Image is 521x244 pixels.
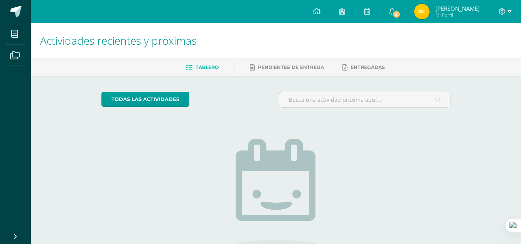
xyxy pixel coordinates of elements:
[342,61,385,74] a: Entregadas
[435,12,480,18] span: Mi Perfil
[279,92,450,107] input: Busca una actividad próxima aquí...
[250,61,324,74] a: Pendientes de entrega
[392,10,401,19] span: 5
[40,33,197,48] span: Actividades recientes y próximas
[196,64,219,70] span: Tablero
[186,61,219,74] a: Tablero
[351,64,385,70] span: Entregadas
[435,5,480,12] span: [PERSON_NAME]
[258,64,324,70] span: Pendientes de entrega
[414,4,430,19] img: d14507214fab33f31ba31053b1567c5b.png
[101,92,189,107] a: todas las Actividades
